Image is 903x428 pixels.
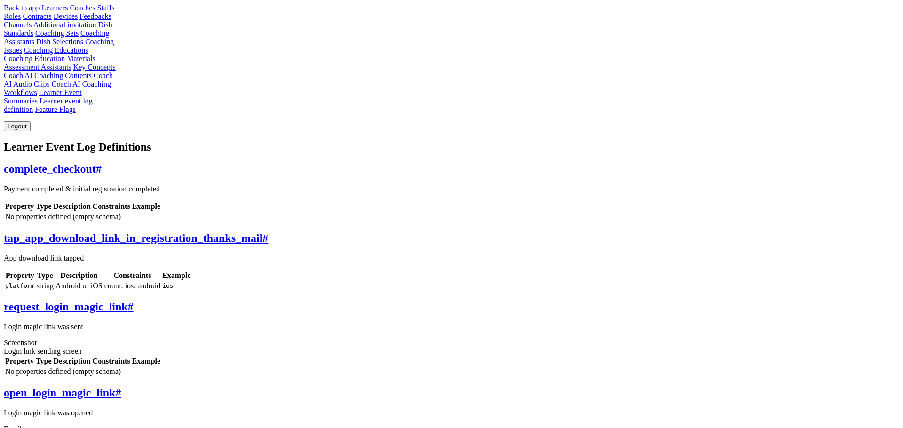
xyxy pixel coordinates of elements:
[4,71,113,88] a: Coach AI Audio Clips
[4,21,32,29] a: Channels
[4,38,114,54] a: Coaching Issues
[36,271,54,280] th: Type
[5,357,34,366] th: Property
[73,63,116,71] a: Key Concepts
[79,12,111,20] a: Feedbacks
[92,202,131,211] th: Constraints
[4,347,899,356] div: Login link sending screen
[23,12,51,20] a: Contracts
[4,63,71,71] a: Assessment Assistants
[4,301,134,313] a: request_login_magic_link#
[132,357,161,366] th: Example
[4,71,92,79] a: Coach AI Coaching Contents
[4,409,899,417] p: Login magic link was opened
[4,80,111,96] a: Coach AI Coaching Workflows
[104,271,161,280] th: Constraints
[4,141,899,153] h1: Learner Event Log Definitions
[4,232,268,244] a: tap_app_download_link_in_registration_thanks_mail#
[4,4,40,12] a: Back to app
[4,88,82,105] a: Learner Event Summaries
[35,29,79,37] a: Coaching Sets
[4,12,21,20] a: Roles
[70,4,95,12] a: Coaches
[53,357,91,366] th: Description
[55,271,103,280] th: Description
[54,12,78,20] a: Devices
[4,55,95,63] a: Coaching Education Materials
[4,97,93,113] a: Learner event log definition
[35,357,52,366] th: Type
[4,339,899,347] div: Screenshot
[37,282,54,290] span: string
[55,282,103,290] span: Android or iOS
[35,105,76,113] a: Feature Flags
[162,271,191,280] th: Example
[5,212,161,222] td: No properties defined (empty schema)
[115,387,121,399] span: #
[128,301,134,313] span: #
[97,4,115,12] a: Staffs
[262,232,268,244] span: #
[92,357,131,366] th: Constraints
[4,29,109,46] a: Coaching Assistants
[104,282,161,290] span: enum: ios, android
[36,38,83,46] a: Dish Selections
[53,202,91,211] th: Description
[5,282,35,289] code: platform
[35,202,52,211] th: Type
[33,21,96,29] a: Additional invitation
[5,271,35,280] th: Property
[4,323,899,331] p: Login magic link was sent
[4,185,899,193] p: Payment completed & initial registration completed
[41,4,68,12] a: Learners
[4,121,31,131] button: Logout
[132,202,161,211] th: Example
[4,254,899,262] p: App download link tapped
[4,163,102,175] a: complete_checkout#
[5,202,34,211] th: Property
[24,46,88,54] a: Coaching Educations
[5,367,161,376] td: No properties defined (empty schema)
[4,21,112,37] a: Dish Standards
[4,387,121,399] a: open_login_magic_link#
[96,163,102,175] span: #
[162,282,173,289] code: ios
